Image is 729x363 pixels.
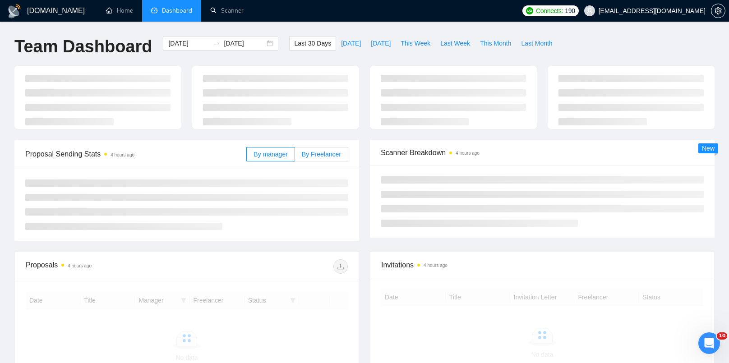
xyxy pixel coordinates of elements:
button: [DATE] [336,36,366,51]
span: By Freelancer [302,151,341,158]
h1: Team Dashboard [14,36,152,57]
span: user [586,8,593,14]
span: Last 30 Days [294,38,331,48]
div: Proposals [26,259,187,274]
span: Last Week [440,38,470,48]
span: This Month [480,38,511,48]
iframe: Intercom live chat [698,332,720,354]
span: Invitations [381,259,703,271]
span: swap-right [213,40,220,47]
span: This Week [401,38,430,48]
span: By manager [254,151,287,158]
span: Last Month [521,38,552,48]
time: 4 hours ago [424,263,448,268]
span: to [213,40,220,47]
button: setting [711,4,725,18]
time: 4 hours ago [456,151,480,156]
button: [DATE] [366,36,396,51]
span: 10 [717,332,727,340]
a: setting [711,7,725,14]
button: Last Week [435,36,475,51]
button: This Week [396,36,435,51]
span: dashboard [151,7,157,14]
img: logo [7,4,22,18]
span: New [702,145,715,152]
span: Scanner Breakdown [381,147,704,158]
input: End date [224,38,265,48]
span: Proposal Sending Stats [25,148,246,160]
button: Last Month [516,36,557,51]
span: [DATE] [341,38,361,48]
a: searchScanner [210,7,244,14]
time: 4 hours ago [111,152,134,157]
span: [DATE] [371,38,391,48]
input: Start date [168,38,209,48]
button: This Month [475,36,516,51]
span: setting [711,7,725,14]
a: homeHome [106,7,133,14]
time: 4 hours ago [68,263,92,268]
span: 190 [565,6,575,16]
button: Last 30 Days [289,36,336,51]
img: upwork-logo.png [526,7,533,14]
span: Connects: [536,6,563,16]
span: Dashboard [162,7,192,14]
